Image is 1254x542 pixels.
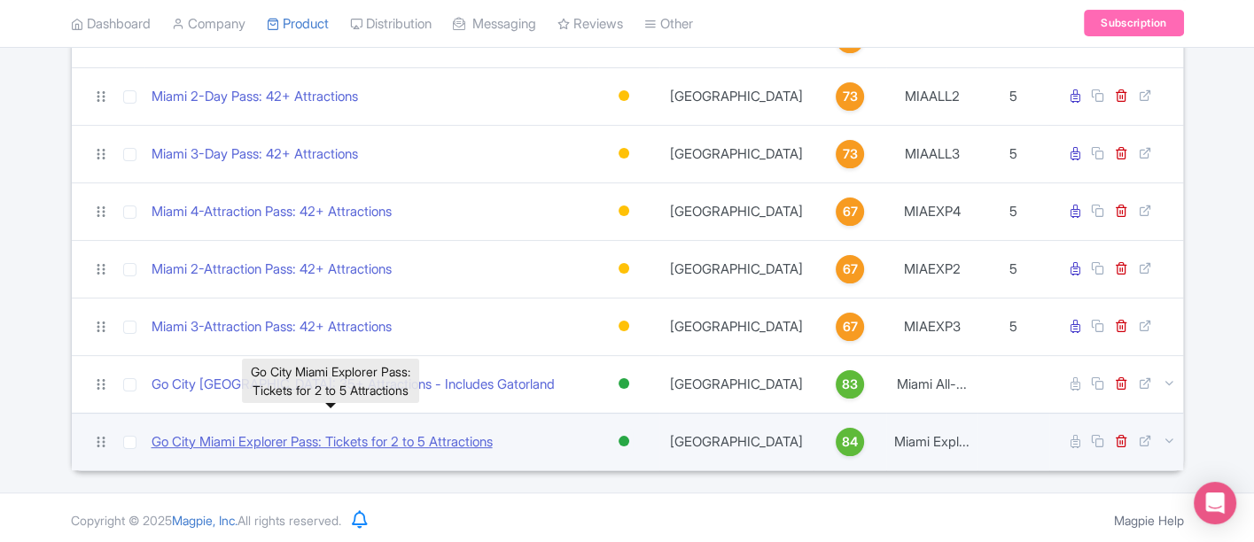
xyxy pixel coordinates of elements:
[886,413,977,470] td: Miami Expl...
[615,83,633,109] div: Building
[821,428,879,456] a: 84
[1009,145,1017,162] span: 5
[1009,203,1017,220] span: 5
[152,375,555,395] a: Go City [GEOGRAPHIC_DATA]: 35+ Attractions - Includes Gatorland
[659,298,814,355] td: [GEOGRAPHIC_DATA]
[821,82,879,111] a: 73
[1194,482,1236,524] div: Open Intercom Messenger
[843,87,858,106] span: 73
[1009,88,1017,105] span: 5
[615,314,633,339] div: Building
[821,370,879,399] a: 83
[152,202,392,222] a: Miami 4-Attraction Pass: 42+ Attractions
[615,141,633,166] div: Building
[1114,513,1184,528] a: Magpie Help
[60,511,352,530] div: Copyright © 2025 All rights reserved.
[821,140,879,168] a: 73
[242,359,419,403] div: Go City Miami Explorer Pass: Tickets for 2 to 5 Attractions
[152,259,392,280] a: Miami 2-Attraction Pass: 42+ Attractions
[1009,260,1017,277] span: 5
[659,182,814,240] td: [GEOGRAPHIC_DATA]
[843,144,858,164] span: 73
[152,144,358,165] a: Miami 3-Day Pass: 42+ Attractions
[843,259,858,279] span: 67
[821,255,879,283] a: 67
[659,413,814,470] td: [GEOGRAPHIC_DATA]
[615,371,633,397] div: Active
[842,432,858,452] span: 84
[152,432,493,453] a: Go City Miami Explorer Pass: Tickets for 2 to 5 Attractions
[615,429,633,454] div: Active
[886,125,977,182] td: MIAALL3
[1084,11,1183,37] a: Subscription
[659,240,814,298] td: [GEOGRAPHIC_DATA]
[172,513,238,528] span: Magpie, Inc.
[615,256,633,282] div: Building
[821,313,879,341] a: 67
[659,125,814,182] td: [GEOGRAPHIC_DATA]
[842,375,858,394] span: 83
[886,182,977,240] td: MIAEXP4
[886,355,977,413] td: Miami All-...
[886,298,977,355] td: MIAEXP3
[152,87,358,107] a: Miami 2-Day Pass: 42+ Attractions
[1009,318,1017,335] span: 5
[843,202,858,221] span: 67
[659,67,814,125] td: [GEOGRAPHIC_DATA]
[843,317,858,337] span: 67
[659,355,814,413] td: [GEOGRAPHIC_DATA]
[615,198,633,224] div: Building
[886,67,977,125] td: MIAALL2
[886,240,977,298] td: MIAEXP2
[821,197,879,226] a: 67
[152,317,392,337] a: Miami 3-Attraction Pass: 42+ Attractions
